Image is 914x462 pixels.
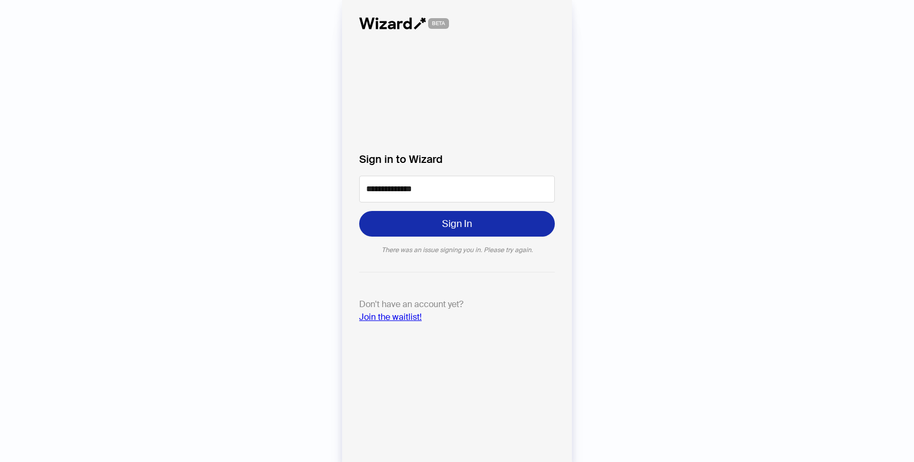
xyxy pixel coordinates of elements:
span: BETA [428,18,449,29]
a: Join the waitlist! [359,311,422,323]
div: There was an issue signing you in. Please try again. [359,245,555,255]
button: Sign In [359,211,555,237]
p: Don't have an account yet? [359,298,555,324]
span: Sign In [442,217,472,230]
label: Sign in to Wizard [359,151,555,167]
